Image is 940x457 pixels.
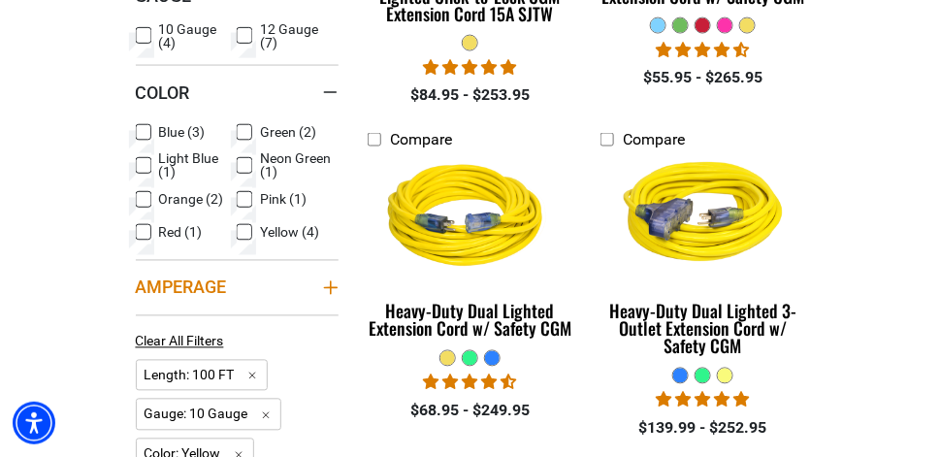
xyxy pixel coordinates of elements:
[136,260,340,314] summary: Amperage
[390,130,452,148] span: Compare
[656,391,749,409] span: 4.92 stars
[136,332,232,352] a: Clear All Filters
[656,41,749,59] span: 4.62 stars
[136,65,340,119] summary: Color
[13,402,55,444] div: Accessibility Menu
[368,83,571,107] div: $84.95 - $253.95
[136,334,224,349] span: Clear All Filters
[159,152,230,180] span: Light Blue (1)
[159,226,203,240] span: Red (1)
[600,127,806,311] img: yellow
[368,127,573,311] img: yellow
[600,417,804,441] div: $139.99 - $252.95
[368,400,571,423] div: $68.95 - $249.95
[136,82,190,104] span: Color
[260,22,331,49] span: 12 Gauge (7)
[260,152,331,180] span: Neon Green (1)
[159,193,224,207] span: Orange (2)
[260,125,316,139] span: Green (2)
[623,130,685,148] span: Compare
[136,360,269,392] span: Length: 100 FT
[600,303,804,355] div: Heavy-Duty Dual Lighted 3-Outlet Extension Cord w/ Safety CGM
[136,277,227,299] span: Amperage
[159,125,206,139] span: Blue (3)
[600,66,804,89] div: $55.95 - $265.95
[136,399,282,431] span: Gauge: 10 Gauge
[368,303,571,338] div: Heavy-Duty Dual Lighted Extension Cord w/ Safety CGM
[159,22,230,49] span: 10 Gauge (4)
[136,405,282,423] a: Gauge: 10 Gauge
[423,374,516,392] span: 4.64 stars
[260,226,319,240] span: Yellow (4)
[136,366,269,384] a: Length: 100 FT
[423,58,516,77] span: 4.84 stars
[600,158,804,367] a: yellow Heavy-Duty Dual Lighted 3-Outlet Extension Cord w/ Safety CGM
[368,158,571,349] a: yellow Heavy-Duty Dual Lighted Extension Cord w/ Safety CGM
[260,193,307,207] span: Pink (1)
